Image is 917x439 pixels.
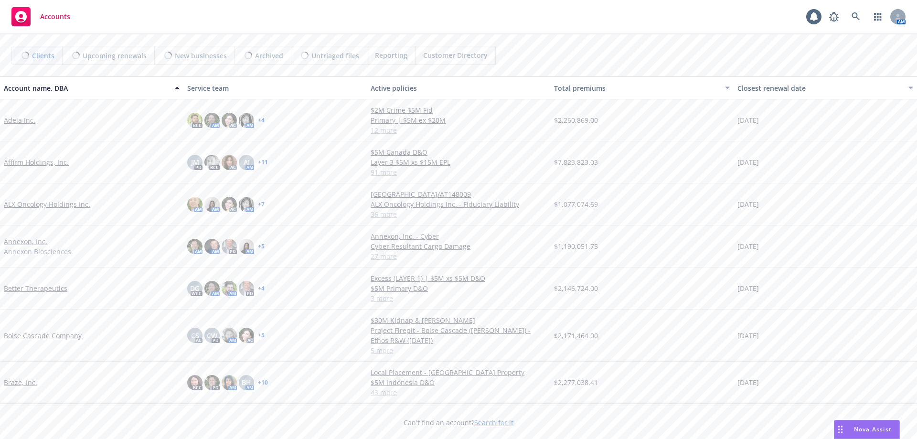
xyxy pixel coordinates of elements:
a: + 4 [258,118,265,123]
span: [DATE] [737,241,759,251]
a: Annexon, Inc. [4,236,47,246]
span: [DATE] [737,157,759,167]
a: ALX Oncology Holdings Inc. - Fiduciary Liability [371,199,546,209]
span: $1,190,051.75 [554,241,598,251]
span: JM [191,157,199,167]
img: photo [239,113,254,128]
span: [DATE] [737,377,759,387]
img: photo [187,375,203,390]
a: Annexon, Inc. - Cyber [371,231,546,241]
a: 3 more [371,293,546,303]
span: Clients [32,51,54,61]
span: $2,171,464.00 [554,331,598,341]
button: Active policies [367,76,550,99]
div: Drag to move [834,420,846,439]
a: $5M Indonesia D&O [371,377,546,387]
span: Customer Directory [423,50,488,60]
img: photo [222,328,237,343]
div: Account name, DBA [4,83,169,93]
span: [DATE] [737,115,759,125]
img: photo [239,281,254,296]
a: Braze, Inc. [4,377,37,387]
a: Project Firepit - Boise Cascade ([PERSON_NAME]) - Ethos R&W ([DATE]) [371,325,546,345]
a: 36 more [371,209,546,219]
a: + 11 [258,160,268,165]
span: [DATE] [737,199,759,209]
span: Reporting [375,50,407,60]
span: Untriaged files [311,51,359,61]
img: photo [204,375,220,390]
a: Adeia Inc. [4,115,35,125]
a: Search [846,7,865,26]
a: 91 more [371,167,546,177]
div: Service team [187,83,363,93]
a: Local Placement - [GEOGRAPHIC_DATA] Property [371,367,546,377]
img: photo [204,239,220,254]
a: Cyber Resultant Cargo Damage [371,241,546,251]
span: $2,277,038.41 [554,377,598,387]
a: Boise Cascade Company [4,331,82,341]
a: ALX Oncology Holdings Inc. [4,199,90,209]
span: Nova Assist [854,425,892,433]
a: 43 more [371,387,546,397]
a: 27 more [371,251,546,261]
img: photo [222,239,237,254]
span: Annexon Biosciences [4,246,71,257]
span: AJ [244,157,250,167]
span: $1,077,074.69 [554,199,598,209]
img: photo [222,113,237,128]
img: photo [187,239,203,254]
img: photo [222,197,237,212]
a: Better Therapeutics [4,283,67,293]
img: photo [239,239,254,254]
span: Upcoming renewals [83,51,147,61]
span: $2,260,869.00 [554,115,598,125]
button: Total premiums [550,76,734,99]
span: Archived [255,51,283,61]
a: Switch app [868,7,887,26]
img: photo [204,281,220,296]
a: Layer 3 $5M xs $15M EPL [371,157,546,167]
a: Report a Bug [824,7,843,26]
span: Accounts [40,13,70,21]
img: photo [204,113,220,128]
a: Primary | $5M ex $20M [371,115,546,125]
div: Active policies [371,83,546,93]
button: Service team [183,76,367,99]
span: [DATE] [737,283,759,293]
span: $7,823,823.03 [554,157,598,167]
a: + 5 [258,332,265,338]
a: 5 more [371,345,546,355]
a: Affirm Holdings, Inc. [4,157,69,167]
span: New businesses [175,51,227,61]
div: Total premiums [554,83,719,93]
a: $5M Canada D&O [371,147,546,157]
img: photo [239,197,254,212]
span: [DATE] [737,331,759,341]
span: CW [207,331,217,341]
span: DG [190,283,200,293]
button: Nova Assist [834,420,900,439]
img: photo [239,328,254,343]
a: $5M Primary D&O [371,283,546,293]
img: photo [187,113,203,128]
img: photo [204,197,220,212]
span: BH [242,377,251,387]
a: + 10 [258,380,268,385]
a: + 5 [258,244,265,249]
div: Closest renewal date [737,83,903,93]
a: + 4 [258,286,265,291]
a: Accounts [8,3,74,30]
span: CS [191,331,199,341]
img: photo [222,155,237,170]
img: photo [222,281,237,296]
button: Closest renewal date [734,76,917,99]
span: $2,146,724.00 [554,283,598,293]
span: Can't find an account? [404,418,513,428]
